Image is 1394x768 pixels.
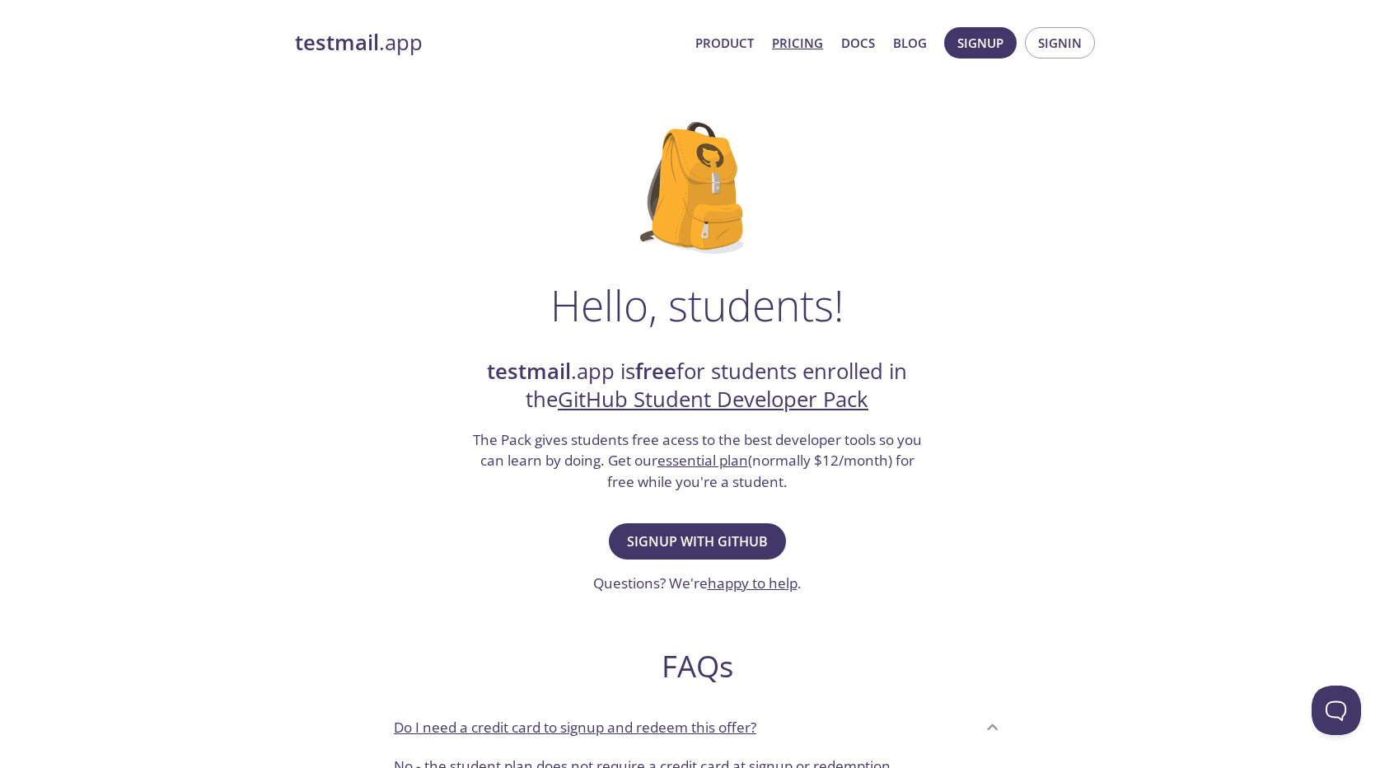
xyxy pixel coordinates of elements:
[695,32,754,54] a: Product
[1025,27,1095,59] button: Signin
[893,32,927,54] a: Blog
[841,32,875,54] a: Docs
[1312,686,1361,735] iframe: Help Scout Beacon - Open
[944,27,1017,59] button: Signup
[657,451,748,470] a: essential plan
[558,385,868,414] a: GitHub Student Developer Pack
[708,574,798,592] a: happy to help
[635,357,676,386] strong: free
[772,32,823,54] a: Pricing
[550,280,844,330] h1: Hello, students!
[381,648,1013,685] h2: FAQs
[394,717,756,738] p: Do I need a credit card to signup and redeem this offer?
[470,358,924,414] h2: .app is for students enrolled in the
[609,523,786,560] button: Signup with GitHub
[295,28,379,57] strong: testmail
[295,29,682,57] a: testmail.app
[470,429,924,493] h3: The Pack gives students free acess to the best developer tools so you can learn by doing. Get our...
[627,530,768,553] span: Signup with GitHub
[487,357,571,386] strong: testmail
[640,122,755,254] img: github-student-backpack.png
[381,705,1013,749] div: Do I need a credit card to signup and redeem this offer?
[593,573,802,594] h3: Questions? We're .
[957,32,1003,54] span: Signup
[1038,32,1082,54] span: Signin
